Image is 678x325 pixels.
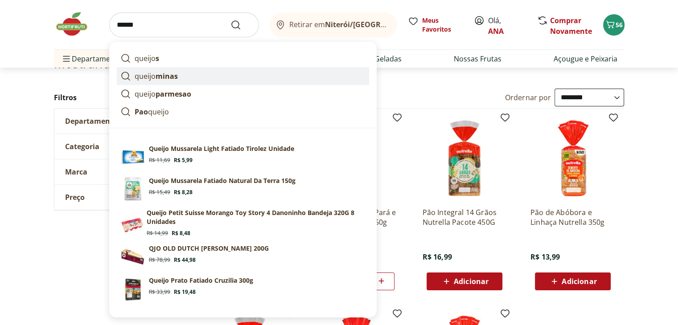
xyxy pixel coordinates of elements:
[325,20,427,29] b: Niterói/[GEOGRAPHIC_DATA]
[149,244,269,253] p: QJO OLD DUTCH [PERSON_NAME] 200G
[174,256,196,264] span: R$ 44,98
[65,193,85,202] span: Preço
[117,240,369,272] a: Queijo Old Dutch Vincent 6 meses KroonQJO OLD DUTCH [PERSON_NAME] 200GR$ 78,99R$ 44,98
[54,109,188,134] button: Departamento
[149,144,294,153] p: Queijo Mussarela Light Fatiado Tirolez Unidade
[156,89,191,99] strong: parmesao
[422,252,452,262] span: R$ 16,99
[54,89,189,106] h2: Filtros
[289,20,388,28] span: Retirar em
[408,16,463,34] a: Meus Favoritos
[54,11,99,37] img: Hortifruti
[454,278,489,285] span: Adicionar
[454,53,501,64] a: Nossas Frutas
[270,12,397,37] button: Retirar emNiterói/[GEOGRAPHIC_DATA]
[61,48,125,69] span: Departamentos
[120,208,145,233] img: Principal
[135,71,178,81] p: queijo
[54,185,188,210] button: Preço
[149,256,170,264] span: R$ 78,99
[149,189,170,196] span: R$ 15,49
[147,230,168,237] span: R$ 14,99
[54,56,625,70] h1: Mostrando resultados para:
[174,157,193,164] span: R$ 5,99
[156,71,178,81] strong: minas
[117,272,369,305] a: PrincipalQueijo Prato Fatiado Cruzilia 300gR$ 33,99R$ 19,48
[530,116,615,200] img: Pão de Abóbora e Linhaça Nutrella 350g
[172,230,190,237] span: R$ 8,48
[120,144,145,169] img: Principal
[488,15,528,37] span: Olá,
[65,142,99,151] span: Categoria
[422,16,463,34] span: Meus Favoritos
[120,176,145,201] img: Queijo Mussarela Fatiado Natural da Terra 150g
[550,16,592,36] a: Comprar Novamente
[117,49,369,67] a: queijos
[603,14,625,36] button: Carrinho
[117,67,369,85] a: queijominas
[117,173,369,205] a: Queijo Mussarela Fatiado Natural da Terra 150gQueijo Mussarela Fatiado Natural Da Terra 150gR$ 15...
[149,157,170,164] span: R$ 11,69
[230,20,252,30] button: Submit Search
[427,272,502,290] button: Adicionar
[505,93,551,102] label: Ordernar por
[422,116,507,200] img: Pão Integral 14 Grãos Nutrella Pacote 450G
[61,48,72,69] button: Menu
[65,117,118,126] span: Departamento
[149,276,253,285] p: Queijo Prato Fatiado Cruzilia 300g
[174,288,196,296] span: R$ 19,48
[54,134,188,159] button: Categoria
[488,26,504,36] a: ANA
[174,189,193,196] span: R$ 8,28
[530,252,560,262] span: R$ 13,99
[120,244,145,269] img: Queijo Old Dutch Vincent 6 meses Kroon
[120,276,145,301] img: Principal
[54,159,188,184] button: Marca
[135,107,148,117] strong: Pao
[135,53,159,64] p: queijo
[117,103,369,121] a: Paoqueijo
[530,207,615,227] a: Pão de Abóbora e Linhaça Nutrella 350g
[616,20,623,29] span: 56
[562,278,596,285] span: Adicionar
[135,106,169,117] p: queijo
[149,176,296,185] p: Queijo Mussarela Fatiado Natural Da Terra 150g
[156,53,159,63] strong: s
[535,272,611,290] button: Adicionar
[117,85,369,103] a: queijoparmesao
[117,141,369,173] a: PrincipalQueijo Mussarela Light Fatiado Tirolez UnidadeR$ 11,69R$ 5,99
[109,12,259,37] input: search
[117,205,369,240] a: PrincipalQueijo Petit Suisse Morango Toy Story 4 Danoninho Bandeja 320G 8 UnidadesR$ 14,99R$ 8,48
[135,89,191,99] p: queijo
[149,288,170,296] span: R$ 33,99
[147,208,366,226] p: Queijo Petit Suisse Morango Toy Story 4 Danoninho Bandeja 320G 8 Unidades
[422,207,507,227] a: Pão Integral 14 Grãos Nutrella Pacote 450G
[554,53,617,64] a: Açougue e Peixaria
[65,167,87,176] span: Marca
